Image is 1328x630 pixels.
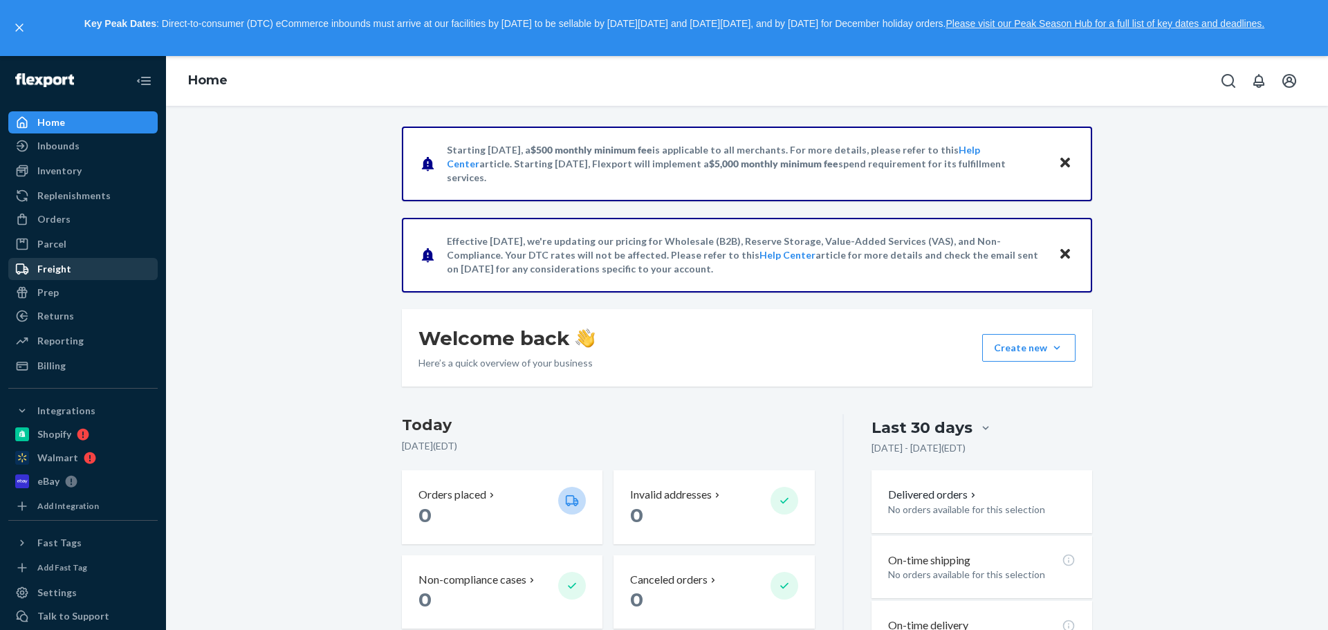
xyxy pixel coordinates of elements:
p: On-time shipping [888,553,970,568]
a: Walmart [8,447,158,469]
button: Delivered orders [888,487,979,503]
div: Prep [37,286,59,299]
button: Talk to Support [8,605,158,627]
span: 0 [630,503,643,527]
p: Here’s a quick overview of your business [418,356,595,370]
div: Add Fast Tag [37,562,87,573]
ol: breadcrumbs [177,61,239,101]
div: Integrations [37,404,95,418]
p: Canceled orders [630,572,708,588]
div: Billing [37,359,66,373]
a: Billing [8,355,158,377]
a: Returns [8,305,158,327]
a: eBay [8,470,158,492]
a: Add Fast Tag [8,559,158,576]
span: 0 [418,503,432,527]
span: $5,000 monthly minimum fee [709,158,838,169]
div: Add Integration [37,500,99,512]
p: Starting [DATE], a is applicable to all merchants. For more details, please refer to this article... [447,143,1045,185]
button: Canceled orders 0 [614,555,814,629]
button: Create new [982,334,1076,362]
div: Talk to Support [37,609,109,623]
a: Freight [8,258,158,280]
img: Flexport logo [15,73,74,87]
div: Parcel [37,237,66,251]
strong: Key Peak Dates [84,18,156,29]
span: 0 [630,588,643,611]
div: Reporting [37,334,84,348]
div: Fast Tags [37,536,82,550]
h3: Today [402,414,815,436]
div: Last 30 days [871,417,972,438]
a: Help Center [447,144,980,169]
button: Fast Tags [8,532,158,554]
button: Non-compliance cases 0 [402,555,602,629]
button: Open notifications [1245,67,1273,95]
p: Effective [DATE], we're updating our pricing for Wholesale (B2B), Reserve Storage, Value-Added Se... [447,234,1045,276]
span: Support [28,10,77,22]
button: Close [1056,154,1074,174]
a: Replenishments [8,185,158,207]
p: Invalid addresses [630,487,712,503]
button: Integrations [8,400,158,422]
div: Freight [37,262,71,276]
div: Inventory [37,164,82,178]
button: Open Search Box [1215,67,1242,95]
a: Home [188,73,228,88]
button: Close [1056,245,1074,265]
h1: Welcome back [418,326,595,351]
p: [DATE] ( EDT ) [402,439,815,453]
a: Settings [8,582,158,604]
p: Non-compliance cases [418,572,526,588]
p: : Direct-to-consumer (DTC) eCommerce inbounds must arrive at our facilities by [DATE] to be sella... [33,12,1316,36]
div: Returns [37,309,74,323]
p: No orders available for this selection [888,568,1076,582]
a: Shopify [8,423,158,445]
a: Add Integration [8,498,158,515]
p: Orders placed [418,487,486,503]
a: Home [8,111,158,133]
div: Orders [37,212,71,226]
a: Please visit our Peak Season Hub for a full list of key dates and deadlines. [946,18,1264,29]
button: Close Navigation [130,67,158,95]
div: eBay [37,474,59,488]
a: Inventory [8,160,158,182]
a: Orders [8,208,158,230]
a: Parcel [8,233,158,255]
button: Open account menu [1275,67,1303,95]
p: [DATE] - [DATE] ( EDT ) [871,441,966,455]
div: Home [37,115,65,129]
div: Shopify [37,427,71,441]
a: Inbounds [8,135,158,157]
button: close, [12,21,26,35]
span: $500 monthly minimum fee [531,144,652,156]
a: Reporting [8,330,158,352]
button: Orders placed 0 [402,470,602,544]
span: 0 [418,588,432,611]
p: No orders available for this selection [888,503,1076,517]
button: Invalid addresses 0 [614,470,814,544]
img: hand-wave emoji [575,328,595,348]
div: Walmart [37,451,78,465]
div: Replenishments [37,189,111,203]
div: Settings [37,586,77,600]
a: Prep [8,281,158,304]
div: Inbounds [37,139,80,153]
a: Help Center [759,249,815,261]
